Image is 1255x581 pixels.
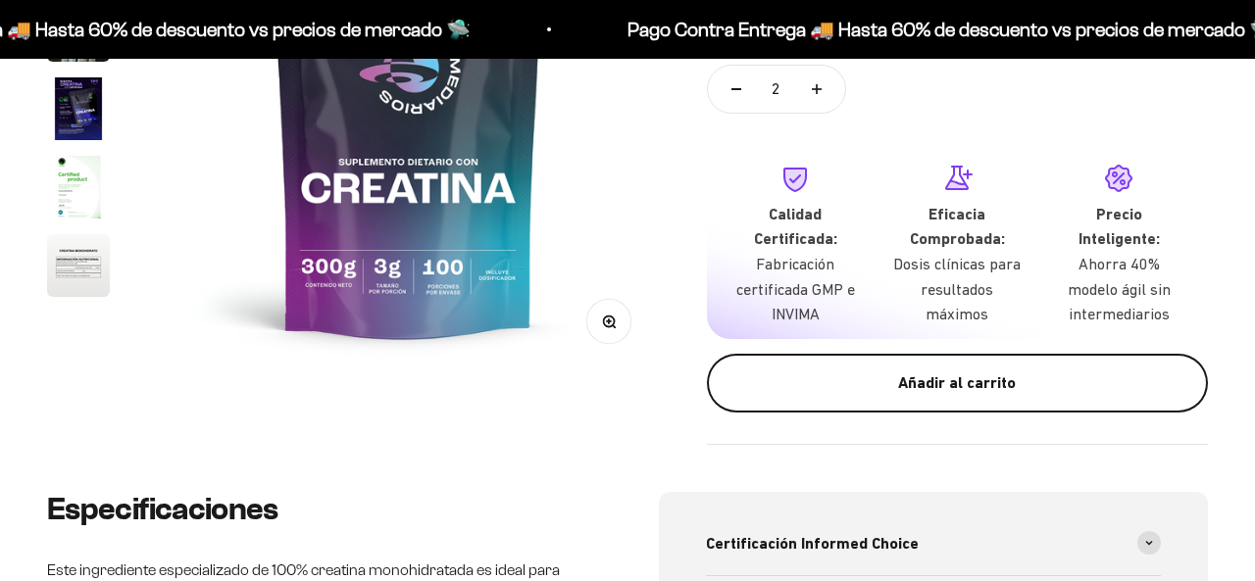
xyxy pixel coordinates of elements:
[1054,252,1184,327] p: Ahorra 40% modelo ágil sin intermediarios
[708,66,765,113] button: Reducir cantidad
[1079,205,1160,249] strong: Precio Inteligente:
[47,492,596,526] h2: Especificaciones
[706,531,919,557] span: Certificación Informed Choice
[47,234,110,297] img: Creatina Monohidrato
[910,205,1005,249] strong: Eficacia Comprobada:
[47,156,110,224] button: Ir al artículo 5
[746,370,1169,396] div: Añadir al carrito
[892,252,1023,327] p: Dosis clínicas para resultados máximos
[47,156,110,218] img: Creatina Monohidrato
[730,252,861,327] p: Fabricación certificada GMP e INVIMA
[47,77,110,146] button: Ir al artículo 4
[47,77,110,140] img: Creatina Monohidrato
[47,234,110,303] button: Ir al artículo 6
[788,66,845,113] button: Aumentar cantidad
[706,511,1161,576] summary: Certificación Informed Choice
[754,205,837,249] strong: Calidad Certificada:
[707,354,1208,412] button: Añadir al carrito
